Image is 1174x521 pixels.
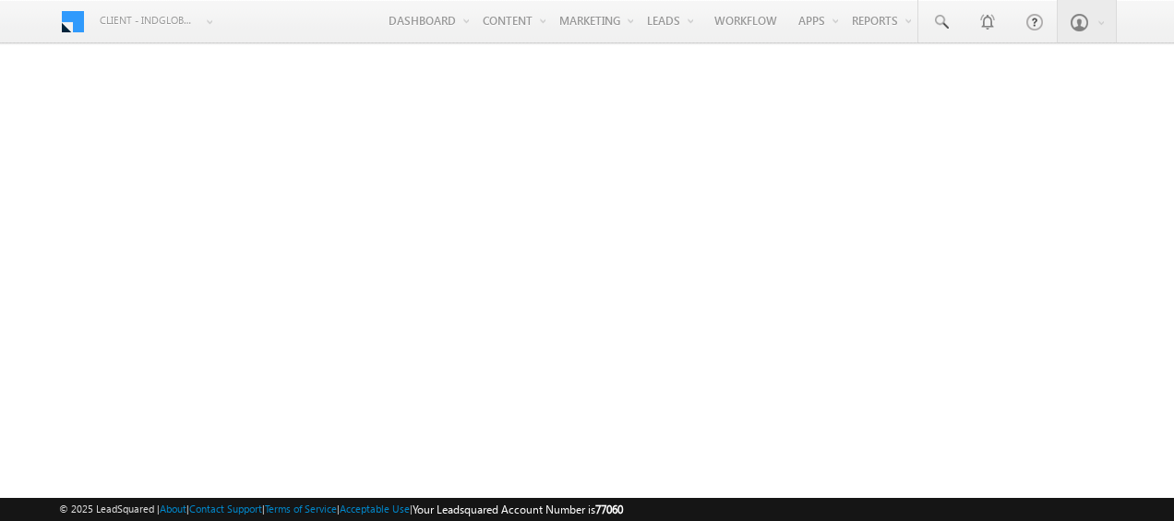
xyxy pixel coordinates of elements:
span: Your Leadsquared Account Number is [413,503,623,516]
a: Acceptable Use [340,503,410,515]
a: Terms of Service [265,503,337,515]
a: Contact Support [189,503,262,515]
span: Client - indglobal1 (77060) [100,11,197,30]
a: About [160,503,186,515]
span: 77060 [595,503,623,516]
span: © 2025 LeadSquared | | | | | [59,501,623,518]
